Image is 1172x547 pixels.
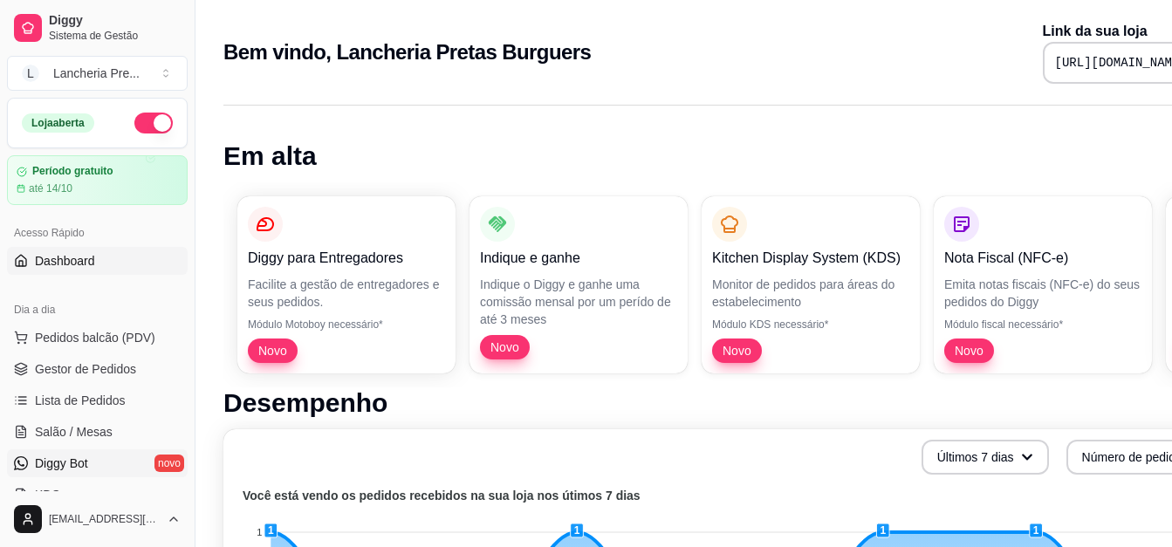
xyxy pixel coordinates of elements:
button: Indique e ganheIndique o Diggy e ganhe uma comissão mensal por um perído de até 3 mesesNovo [469,196,688,373]
tspan: 1 [257,527,262,537]
p: Facilite a gestão de entregadores e seus pedidos. [248,276,445,311]
span: Gestor de Pedidos [35,360,136,378]
button: Select a team [7,56,188,91]
p: Indique o Diggy e ganhe uma comissão mensal por um perído de até 3 meses [480,276,677,328]
a: Diggy Botnovo [7,449,188,477]
button: Últimos 7 dias [922,440,1049,475]
p: Módulo KDS necessário* [712,318,909,332]
span: Novo [483,338,526,356]
div: Loja aberta [22,113,94,133]
p: Nota Fiscal (NFC-e) [944,248,1141,269]
button: Nota Fiscal (NFC-e)Emita notas fiscais (NFC-e) do seus pedidos do DiggyMódulo fiscal necessário*Novo [934,196,1152,373]
div: Acesso Rápido [7,219,188,247]
span: Dashboard [35,252,95,270]
span: Sistema de Gestão [49,29,181,43]
p: Módulo Motoboy necessário* [248,318,445,332]
button: Kitchen Display System (KDS)Monitor de pedidos para áreas do estabelecimentoMódulo KDS necessário... [702,196,920,373]
span: Novo [948,342,990,359]
span: KDS [35,486,60,503]
span: Salão / Mesas [35,423,113,441]
a: DiggySistema de Gestão [7,7,188,49]
a: Período gratuitoaté 14/10 [7,155,188,205]
span: L [22,65,39,82]
a: Lista de Pedidos [7,386,188,414]
p: Kitchen Display System (KDS) [712,248,909,269]
p: Emita notas fiscais (NFC-e) do seus pedidos do Diggy [944,276,1141,311]
button: [EMAIL_ADDRESS][DOMAIN_NAME] [7,498,188,540]
span: Lista de Pedidos [35,392,126,409]
button: Alterar Status [134,113,173,133]
span: Novo [716,342,758,359]
text: Você está vendo os pedidos recebidos na sua loja nos útimos 7 dias [243,489,641,503]
a: Salão / Mesas [7,418,188,446]
span: Diggy [49,13,181,29]
span: Novo [251,342,294,359]
article: Período gratuito [32,165,113,178]
p: Diggy para Entregadores [248,248,445,269]
p: Indique e ganhe [480,248,677,269]
div: Lancheria Pre ... [53,65,140,82]
button: Diggy para EntregadoresFacilite a gestão de entregadores e seus pedidos.Módulo Motoboy necessário... [237,196,456,373]
h2: Bem vindo, Lancheria Pretas Burguers [223,38,591,66]
div: Dia a dia [7,296,188,324]
button: Pedidos balcão (PDV) [7,324,188,352]
a: Gestor de Pedidos [7,355,188,383]
p: Módulo fiscal necessário* [944,318,1141,332]
span: [EMAIL_ADDRESS][DOMAIN_NAME] [49,512,160,526]
span: Pedidos balcão (PDV) [35,329,155,346]
span: Diggy Bot [35,455,88,472]
article: até 14/10 [29,181,72,195]
a: KDS [7,481,188,509]
p: Monitor de pedidos para áreas do estabelecimento [712,276,909,311]
a: Dashboard [7,247,188,275]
